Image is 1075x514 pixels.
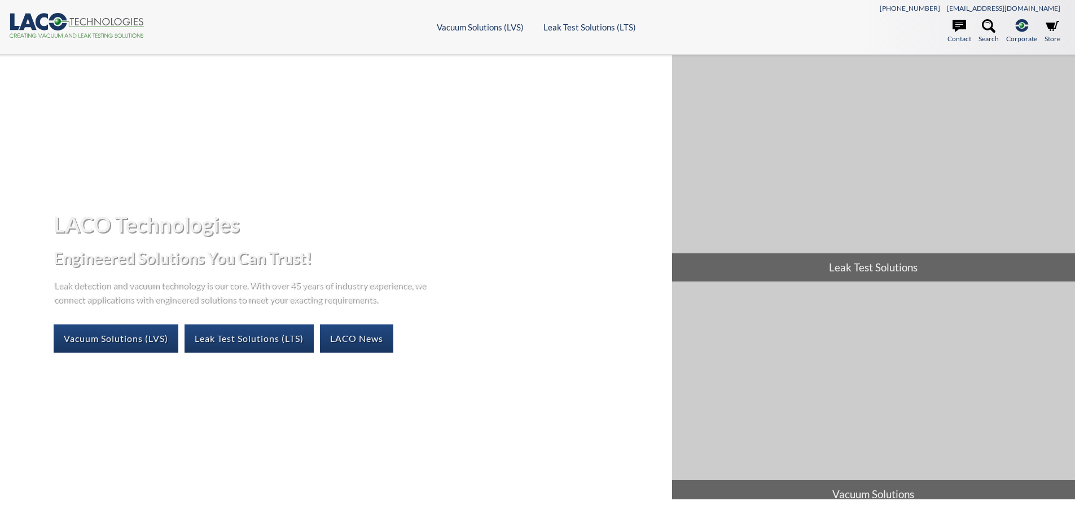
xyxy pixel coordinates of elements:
[543,22,636,32] a: Leak Test Solutions (LTS)
[1006,33,1037,44] span: Corporate
[672,55,1075,282] a: Leak Test Solutions
[979,19,999,44] a: Search
[437,22,524,32] a: Vacuum Solutions (LVS)
[672,480,1075,508] span: Vacuum Solutions
[54,248,662,269] h2: Engineered Solutions You Can Trust!
[54,210,662,238] h1: LACO Technologies
[947,19,971,44] a: Contact
[185,324,314,353] a: Leak Test Solutions (LTS)
[54,324,178,353] a: Vacuum Solutions (LVS)
[1045,19,1060,44] a: Store
[672,253,1075,282] span: Leak Test Solutions
[54,278,432,306] p: Leak detection and vacuum technology is our core. With over 45 years of industry experience, we c...
[320,324,393,353] a: LACO News
[880,4,940,12] a: [PHONE_NUMBER]
[947,4,1060,12] a: [EMAIL_ADDRESS][DOMAIN_NAME]
[672,282,1075,508] a: Vacuum Solutions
